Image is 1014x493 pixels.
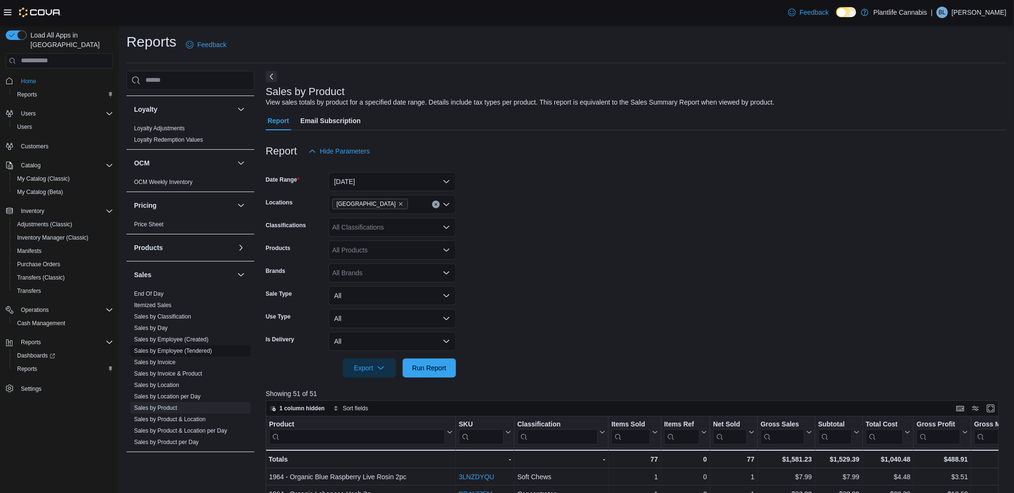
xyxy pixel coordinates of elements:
a: Reports [13,363,41,375]
button: Settings [2,381,117,395]
div: Pricing [126,219,254,234]
button: Users [2,107,117,120]
button: Run Report [403,358,456,377]
span: Report [268,111,289,130]
span: Sales by Product & Location per Day [134,427,227,435]
a: Price Sheet [134,221,164,228]
p: [PERSON_NAME] [952,7,1006,18]
button: Gross Profit [917,420,968,444]
span: Dark Mode [836,17,837,18]
h3: Products [134,243,163,252]
a: Purchase Orders [13,259,64,270]
button: Open list of options [443,201,450,208]
a: Itemized Sales [134,302,172,309]
span: Operations [17,304,113,316]
a: 3LNZDYQU [459,473,494,481]
div: 1964 - Organic Blue Raspberry Live Rosin 2pc [269,471,453,483]
span: Run Report [412,363,446,373]
span: 1 column hidden [280,405,325,412]
a: Loyalty Adjustments [134,125,185,132]
span: Reports [17,91,37,98]
a: Loyalty Redemption Values [134,136,203,143]
div: Bruno Leest [937,7,948,18]
img: Cova [19,8,61,17]
button: Catalog [17,160,44,171]
p: Plantlife Cannabis [873,7,927,18]
span: Purchase Orders [17,261,60,268]
span: Manifests [17,247,41,255]
span: Cash Management [17,319,65,327]
label: Date Range [266,176,299,184]
span: Purchase Orders [13,259,113,270]
span: Transfers (Classic) [17,274,65,281]
a: Sales by Employee (Created) [134,336,209,343]
label: Sale Type [266,290,292,298]
div: $7.99 [761,471,812,483]
div: Product [269,420,445,429]
div: - [517,454,605,465]
span: Reports [17,337,113,348]
button: Pricing [134,201,233,210]
span: End Of Day [134,290,164,298]
a: Inventory Manager (Classic) [13,232,92,243]
span: Dashboards [13,350,113,361]
div: SKU [459,420,503,429]
span: Loyalty Redemption Values [134,136,203,144]
span: Sort fields [343,405,368,412]
button: SKU [459,420,511,444]
button: Reports [10,88,117,101]
label: Is Delivery [266,336,294,343]
button: Pricing [235,200,247,211]
a: Home [17,76,40,87]
div: Items Ref [664,420,699,429]
div: Items Sold [611,420,650,444]
button: Users [10,120,117,134]
button: Product [269,420,453,444]
span: Catalog [21,162,40,169]
span: Adjustments (Classic) [13,219,113,230]
div: $1,581.23 [761,454,812,465]
span: Transfers [17,287,41,295]
div: 0 [664,471,707,483]
span: Sales by Location per Day [134,393,201,400]
div: Items Ref [664,420,699,444]
span: [GEOGRAPHIC_DATA] [337,199,396,209]
span: Operations [21,306,49,314]
button: Enter fullscreen [985,403,996,414]
button: Items Sold [611,420,658,444]
span: Home [21,77,36,85]
button: OCM [134,158,233,168]
div: OCM [126,176,254,192]
a: Customers [17,141,52,152]
span: Inventory Manager (Classic) [17,234,88,242]
button: Hide Parameters [305,142,374,161]
button: Classification [517,420,605,444]
button: Customers [2,139,117,153]
button: Subtotal [818,420,859,444]
a: Settings [17,383,45,395]
a: Sales by Invoice [134,359,175,366]
span: My Catalog (Classic) [13,173,113,184]
button: Gross Sales [761,420,812,444]
div: $1,040.48 [866,454,910,465]
div: 1 [713,471,754,483]
button: OCM [235,157,247,169]
div: SKU URL [459,420,503,444]
button: Users [17,108,39,119]
button: Purchase Orders [10,258,117,271]
span: Users [17,108,113,119]
nav: Complex example [6,70,113,420]
span: Reports [17,365,37,373]
div: Loyalty [126,123,254,149]
span: BL [939,7,946,18]
a: Sales by Product & Location [134,416,206,423]
span: Inventory Manager (Classic) [13,232,113,243]
button: Sort fields [329,403,372,414]
span: Sales by Day [134,324,168,332]
div: Sales [126,288,254,452]
span: Sales by Product & Location [134,416,206,423]
span: Reports [13,89,113,100]
a: My Catalog (Classic) [13,173,74,184]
